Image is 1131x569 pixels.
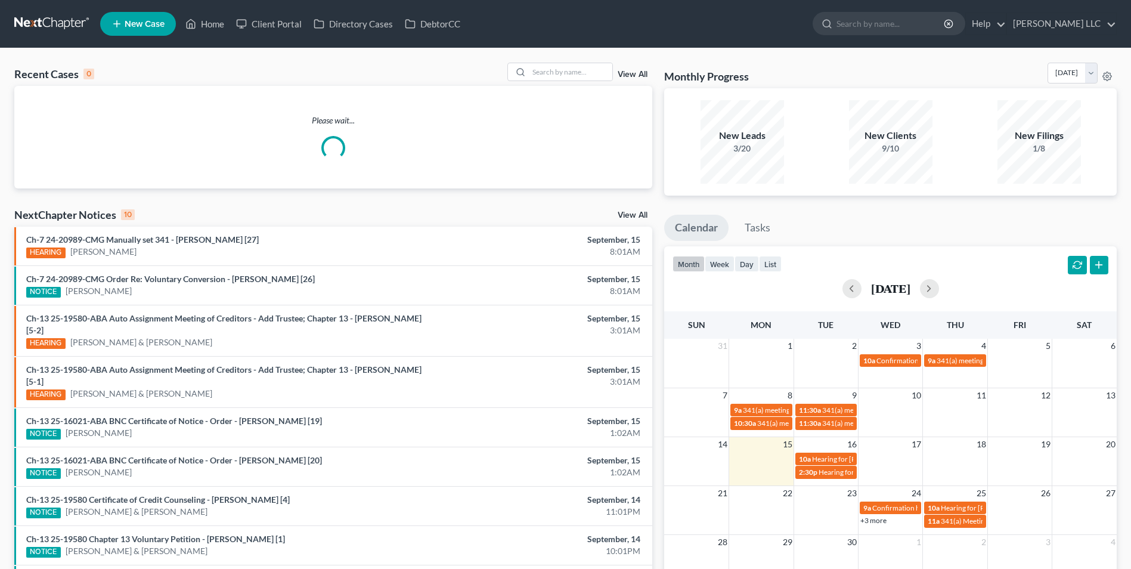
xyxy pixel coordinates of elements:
span: 31 [717,339,729,353]
div: New Clients [849,129,932,143]
span: Sat [1077,320,1092,330]
a: Home [179,13,230,35]
span: Tue [818,320,833,330]
a: Ch-7 24-20989-CMG Manually set 341 - [PERSON_NAME] [27] [26,234,259,245]
span: 24 [910,486,922,500]
span: 11a [928,517,940,525]
span: Hearing for [PERSON_NAME] [941,503,1034,512]
span: 10a [928,503,940,512]
span: 11:30a [799,419,821,428]
a: [PERSON_NAME] & [PERSON_NAME] [70,336,212,348]
div: 3:01AM [444,376,640,388]
span: 10 [910,388,922,403]
div: HEARING [26,248,66,258]
span: 2:30p [799,468,817,477]
span: 1 [786,339,794,353]
span: Sun [688,320,705,330]
div: September, 14 [444,533,640,545]
div: New Leads [701,129,784,143]
span: 9a [863,503,871,512]
a: Ch-13 25-19580 Certificate of Credit Counseling - [PERSON_NAME] [4] [26,494,290,505]
span: 26 [1040,486,1052,500]
span: Fri [1014,320,1026,330]
span: 341(a) meeting for [PERSON_NAME] [743,406,858,415]
a: Ch-13 25-19580-ABA Auto Assignment Meeting of Creditors - Add Trustee; Chapter 13 - [PERSON_NAME]... [26,313,422,335]
div: NOTICE [26,547,61,558]
div: September, 15 [444,234,640,246]
span: 4 [980,339,987,353]
span: 16 [846,437,858,452]
div: HEARING [26,338,66,349]
span: 6 [1110,339,1117,353]
a: Ch-13 25-16021-ABA BNC Certificate of Notice - Order - [PERSON_NAME] [19] [26,416,322,426]
span: 5 [1045,339,1052,353]
span: 27 [1105,486,1117,500]
a: [PERSON_NAME] [70,246,137,258]
span: 7 [721,388,729,403]
span: 10a [863,356,875,365]
a: Ch-13 25-19580-ABA Auto Assignment Meeting of Creditors - Add Trustee; Chapter 13 - [PERSON_NAME]... [26,364,422,386]
div: 8:01AM [444,246,640,258]
span: Thu [947,320,964,330]
span: 10:30a [734,419,756,428]
span: 3 [915,339,922,353]
a: [PERSON_NAME] & [PERSON_NAME] [70,388,212,400]
a: Client Portal [230,13,308,35]
span: Hearing for [PERSON_NAME] [812,454,905,463]
div: 1:02AM [444,427,640,439]
div: September, 15 [444,273,640,285]
div: 1/8 [997,143,1081,154]
div: 10 [121,209,135,220]
input: Search by name... [529,63,612,81]
span: Mon [751,320,771,330]
span: 12 [1040,388,1052,403]
button: week [705,256,735,272]
a: Ch-7 24-20989-CMG Order Re: Voluntary Conversion - [PERSON_NAME] [26] [26,274,315,284]
button: day [735,256,759,272]
span: Confirmation hearing for [PERSON_NAME] [876,356,1012,365]
a: [PERSON_NAME] [66,285,132,297]
span: 11:30a [799,406,821,415]
input: Search by name... [836,13,946,35]
span: 14 [717,437,729,452]
div: September, 15 [444,364,640,376]
div: Recent Cases [14,67,94,81]
div: NOTICE [26,287,61,298]
span: 20 [1105,437,1117,452]
span: 13 [1105,388,1117,403]
span: 1 [915,535,922,549]
span: Hearing for The [PERSON_NAME] Companies, Inc. [819,468,976,477]
span: 15 [782,437,794,452]
span: 25 [975,486,987,500]
a: Help [966,13,1006,35]
a: [PERSON_NAME] [66,427,132,439]
button: month [673,256,705,272]
div: September, 14 [444,494,640,506]
span: 21 [717,486,729,500]
span: 19 [1040,437,1052,452]
div: NextChapter Notices [14,208,135,222]
a: DebtorCC [399,13,466,35]
span: 28 [717,535,729,549]
span: 341(a) meeting for [PERSON_NAME] [822,419,937,428]
span: 18 [975,437,987,452]
div: September, 15 [444,454,640,466]
span: 2 [980,535,987,549]
a: Ch-13 25-19580 Chapter 13 Voluntary Petition - [PERSON_NAME] [1] [26,534,285,544]
div: 10:01PM [444,545,640,557]
div: 11:01PM [444,506,640,518]
span: 11 [975,388,987,403]
span: Confirmation hearing for [PERSON_NAME] [872,503,1008,512]
div: September, 15 [444,415,640,427]
span: 8 [786,388,794,403]
a: View All [618,211,647,219]
span: 341(a) meeting for [PERSON_NAME] [757,419,872,428]
a: Ch-13 25-16021-ABA BNC Certificate of Notice - Order - [PERSON_NAME] [20] [26,455,322,465]
span: 3 [1045,535,1052,549]
span: 17 [910,437,922,452]
a: Tasks [734,215,781,241]
a: [PERSON_NAME] & [PERSON_NAME] [66,506,207,518]
a: [PERSON_NAME] & [PERSON_NAME] [66,545,207,557]
span: 2 [851,339,858,353]
button: list [759,256,782,272]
